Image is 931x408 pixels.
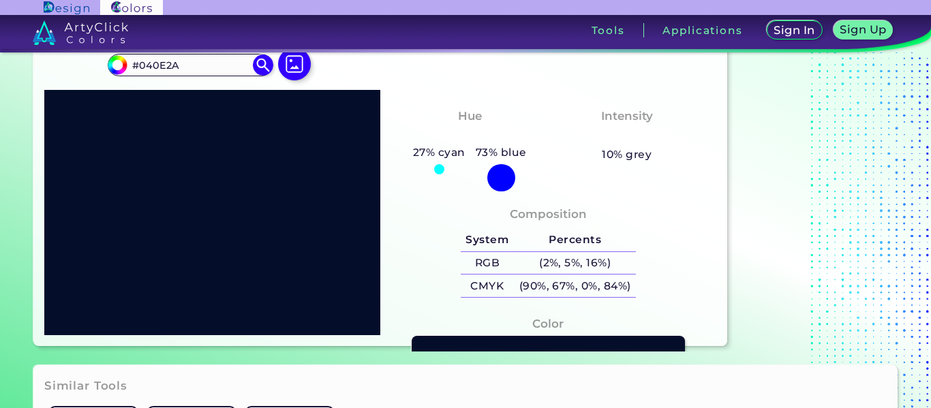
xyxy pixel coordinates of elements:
iframe: Advertisement [733,9,903,351]
h3: Similar Tools [44,378,127,394]
h5: Sign In [776,25,813,35]
h3: Moderate [591,128,663,144]
h5: (2%, 5%, 16%) [514,252,636,274]
a: Sign Up [836,22,891,39]
img: icon picture [278,48,311,80]
h5: 10% grey [602,146,652,163]
h3: Applications [662,25,742,35]
h5: (90%, 67%, 0%, 84%) [514,274,636,297]
h4: Intensity [601,106,653,126]
h5: Sign Up [842,25,884,35]
h5: 73% blue [470,144,532,161]
h4: Composition [510,204,587,224]
h3: Tools [592,25,625,35]
h5: 27% cyan [408,144,470,161]
img: ArtyClick Design logo [44,1,89,14]
h3: Tealish Blue [425,128,515,144]
h4: Hue [458,106,482,126]
a: Sign In [769,22,820,39]
input: type color.. [127,56,254,74]
h5: RGB [461,252,514,274]
h5: Percents [514,229,636,251]
img: logo_artyclick_colors_white.svg [33,20,129,45]
h5: System [461,229,514,251]
h4: Color [532,314,564,334]
img: icon search [253,54,273,75]
h5: CMYK [461,274,514,297]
